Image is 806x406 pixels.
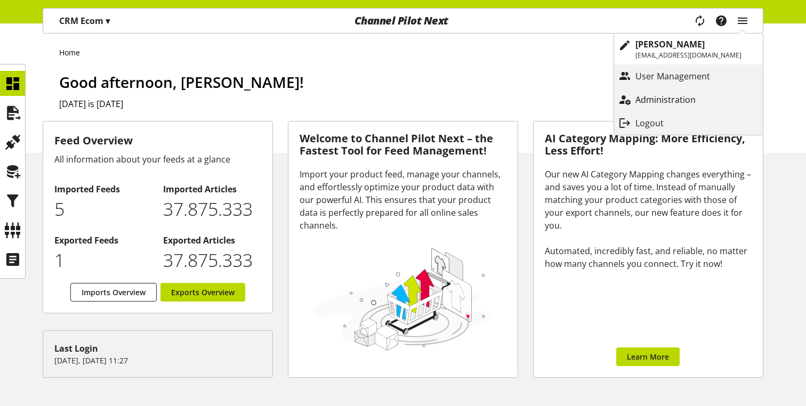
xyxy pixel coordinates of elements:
p: User Management [635,70,731,83]
div: Last Login [54,342,261,355]
a: Administration [614,90,763,109]
h3: Feed Overview [54,133,261,149]
p: CRM Ecom [59,14,110,27]
p: 37875333 [163,247,261,274]
h2: Exported Articles [163,234,261,247]
h3: Welcome to Channel Pilot Next – the Fastest Tool for Feed Management! [300,133,506,157]
b: [PERSON_NAME] [635,38,705,50]
p: Logout [635,117,685,129]
nav: main navigation [43,8,763,34]
div: All information about your feeds at a glance [54,153,261,166]
span: Good afternoon, [PERSON_NAME]! [59,72,304,92]
h3: AI Category Mapping: More Efficiency, Less Effort! [545,133,752,157]
span: ▾ [106,15,110,27]
a: Imports Overview [70,283,157,302]
p: Administration [635,93,717,106]
p: 1 [54,247,152,274]
div: Our new AI Category Mapping changes everything – and saves you a lot of time. Instead of manually... [545,168,752,270]
p: [EMAIL_ADDRESS][DOMAIN_NAME] [635,51,741,60]
span: Learn More [627,351,669,362]
a: [PERSON_NAME][EMAIL_ADDRESS][DOMAIN_NAME] [614,34,763,64]
div: Import your product feed, manage your channels, and effortlessly optimize your product data with ... [300,168,506,232]
h2: Exported Feeds [54,234,152,247]
span: Exports Overview [171,287,235,298]
span: Imports Overview [82,287,146,298]
p: 5 [54,196,152,223]
h2: Imported Feeds [54,183,152,196]
a: Exports Overview [160,283,245,302]
a: User Management [614,67,763,86]
p: 37875333 [163,196,261,223]
a: Learn More [616,347,680,366]
p: [DATE], [DATE] 11:27 [54,355,261,366]
h2: Imported Articles [163,183,261,196]
img: 78e1b9dcff1e8392d83655fcfc870417.svg [310,245,493,353]
h2: [DATE] is [DATE] [59,98,763,110]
